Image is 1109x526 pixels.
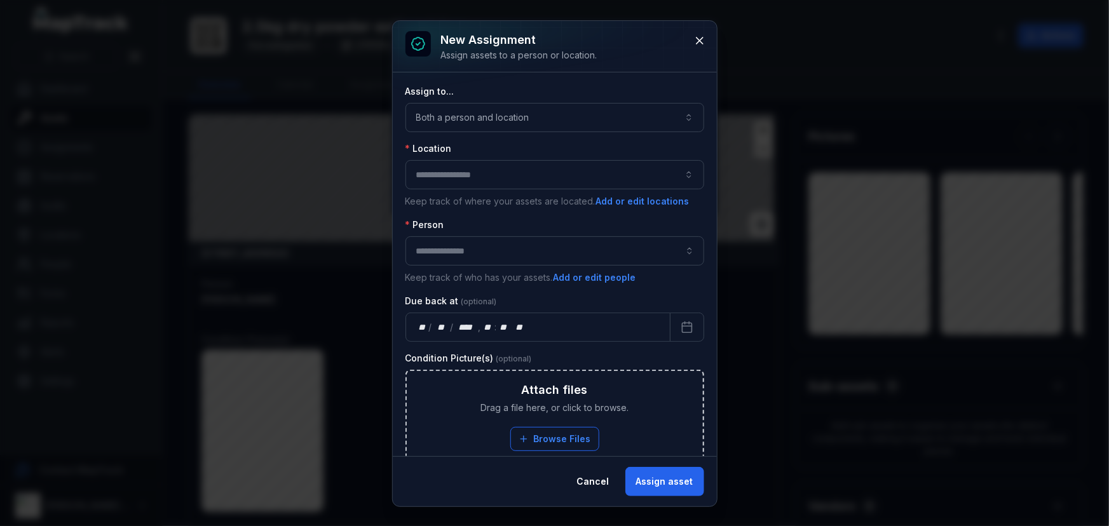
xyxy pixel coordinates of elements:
[405,103,704,132] button: Both a person and location
[498,321,510,334] div: minute,
[478,321,482,334] div: ,
[405,85,454,98] label: Assign to...
[522,381,588,399] h3: Attach files
[405,295,497,307] label: Due back at
[405,271,704,285] p: Keep track of who has your assets.
[405,142,452,155] label: Location
[566,467,620,496] button: Cancel
[480,401,629,414] span: Drag a file here, or click to browse.
[428,321,433,334] div: /
[454,321,478,334] div: year,
[441,31,597,49] h3: New assignment
[482,321,494,334] div: hour,
[512,321,526,334] div: am/pm,
[553,271,637,285] button: Add or edit people
[450,321,454,334] div: /
[405,352,532,365] label: Condition Picture(s)
[405,219,444,231] label: Person
[441,49,597,62] div: Assign assets to a person or location.
[595,194,690,208] button: Add or edit locations
[405,194,704,208] p: Keep track of where your assets are located.
[405,236,704,266] input: assignment-add:person-label
[670,313,704,342] button: Calendar
[625,467,704,496] button: Assign asset
[494,321,498,334] div: :
[510,427,599,451] button: Browse Files
[433,321,450,334] div: month,
[416,321,429,334] div: day,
